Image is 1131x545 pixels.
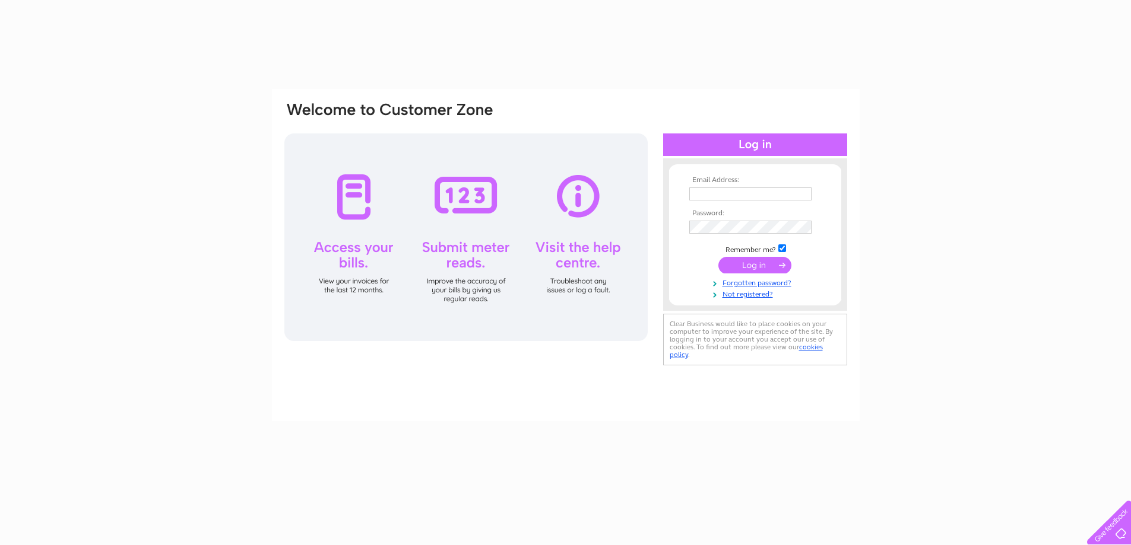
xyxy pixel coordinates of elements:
[686,209,824,218] th: Password:
[689,288,824,299] a: Not registered?
[718,257,791,273] input: Submit
[689,276,824,288] a: Forgotten password?
[670,343,823,359] a: cookies policy
[686,243,824,254] td: Remember me?
[663,314,847,365] div: Clear Business would like to place cookies on your computer to improve your experience of the sit...
[686,176,824,184] th: Email Address:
